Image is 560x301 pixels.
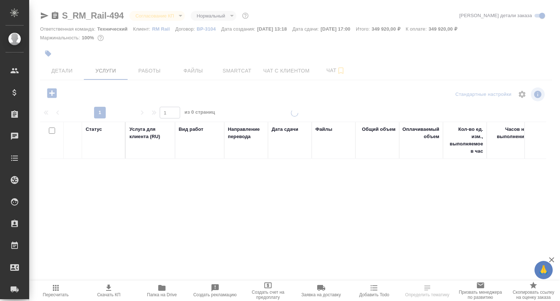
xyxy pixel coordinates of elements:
button: Скопировать ссылку на оценку заказа [507,281,560,301]
div: Общий объем [362,126,396,133]
button: Пересчитать [29,281,82,301]
span: Папка на Drive [147,292,177,297]
button: Добавить Todo [348,281,401,301]
span: Создать счет на предоплату [246,290,290,300]
div: Файлы [315,126,332,133]
button: Заявка на доставку [295,281,348,301]
button: 🙏 [534,261,553,279]
button: Определить тематику [401,281,454,301]
div: Направление перевода [228,126,264,140]
span: Призвать менеджера по развитию [458,290,503,300]
div: Оплачиваемый объем [402,126,439,140]
div: Дата сдачи [272,126,298,133]
button: Скачать КП [82,281,136,301]
button: Создать счет на предоплату [241,281,295,301]
div: Вид работ [179,126,203,133]
span: Скачать КП [97,292,120,297]
span: Скопировать ссылку на оценку заказа [511,290,556,300]
span: Заявка на доставку [302,292,341,297]
span: Создать рекламацию [193,292,237,297]
span: Добавить Todo [359,292,389,297]
span: Определить тематику [405,292,449,297]
div: Кол-во ед. изм., выполняемое в час [447,126,483,155]
div: Часов на выполнение [490,126,527,140]
div: Статус [86,126,102,133]
button: Призвать менеджера по развитию [454,281,507,301]
div: Услуга для клиента (RU) [129,126,171,140]
button: Создать рекламацию [188,281,242,301]
button: Папка на Drive [135,281,188,301]
span: 🙏 [537,262,550,278]
span: Пересчитать [43,292,69,297]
